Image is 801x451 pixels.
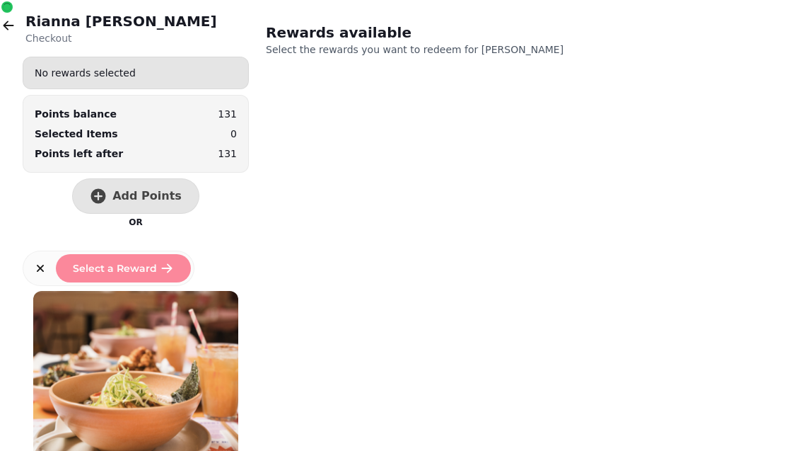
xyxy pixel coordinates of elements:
button: Select a Reward [56,254,191,282]
span: [PERSON_NAME] [481,44,563,55]
div: Points balance [35,107,117,121]
span: Add Points [112,190,182,202]
p: 0 [230,127,237,141]
p: 131 [218,147,237,161]
p: 131 [218,107,237,121]
p: Select the rewards you want to redeem for [266,42,628,57]
span: Select a Reward [73,263,157,273]
div: No rewards selected [23,60,248,86]
p: OR [129,217,142,228]
button: Add Points [72,178,199,214]
h2: Rewards available [266,23,537,42]
p: Selected Items [35,127,118,141]
p: Checkout [25,31,217,45]
h2: Rianna [PERSON_NAME] [25,11,217,31]
p: Points left after [35,147,123,161]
